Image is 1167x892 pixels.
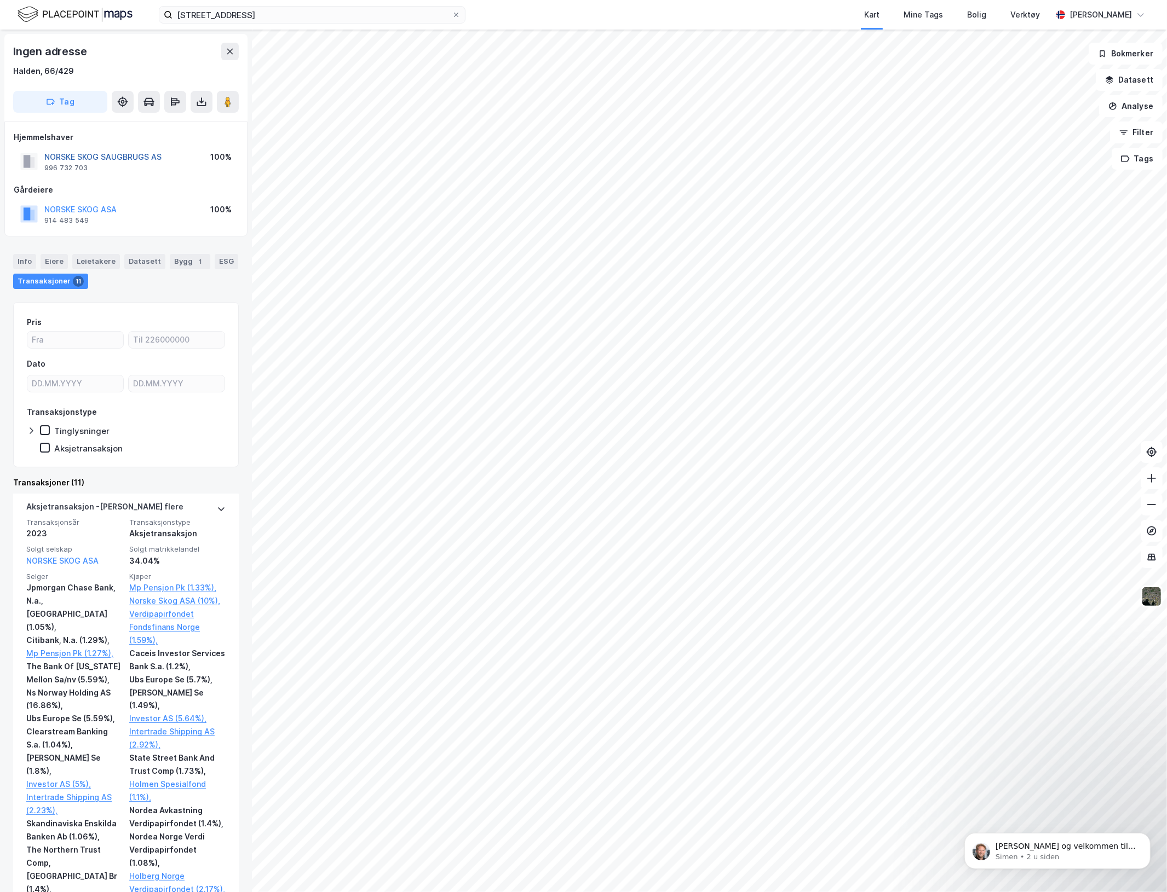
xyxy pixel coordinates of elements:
div: 1 [195,256,206,267]
div: Jpmorgan Chase Bank, N.a., [GEOGRAPHIC_DATA] (1.05%), [26,581,123,634]
span: Kjøper [129,572,226,581]
a: Investor AS (5.64%), [129,712,226,725]
div: Kart [864,8,879,21]
button: Analyse [1099,95,1163,117]
div: [PERSON_NAME] Se (1.49%), [129,686,226,713]
div: Ubs Europe Se (5.59%), [26,712,123,725]
div: Verktøy [1010,8,1040,21]
div: [PERSON_NAME] [1070,8,1132,21]
div: Bygg [170,254,210,269]
a: NORSKE SKOG ASA [26,556,99,565]
a: Holmen Spesialfond (1.1%), [129,778,226,804]
input: DD.MM.YYYY [129,375,225,392]
a: Intertrade Shipping AS (2.23%), [26,791,123,817]
div: Aksjetransaksjon - [PERSON_NAME] flere [26,500,183,518]
div: 11 [73,276,84,287]
div: Leietakere [72,254,120,269]
div: State Street Bank And Trust Comp (1.73%), [129,751,226,778]
a: Investor AS (5%), [26,778,123,791]
span: Transaksjonsår [26,518,123,527]
input: Søk på adresse, matrikkel, gårdeiere, leietakere eller personer [173,7,452,23]
input: Fra [27,332,123,348]
a: Intertrade Shipping AS (2.92%), [129,725,226,751]
span: Selger [26,572,123,581]
input: DD.MM.YYYY [27,375,123,392]
div: 914 483 549 [44,216,89,225]
a: Norske Skog ASA (10%), [129,594,226,607]
div: The Bank Of [US_STATE] Mellon Sa/nv (5.59%), [26,660,123,686]
div: 100% [210,150,232,164]
button: Bokmerker [1089,43,1163,65]
span: Solgt selskap [26,545,123,554]
div: 2023 [26,527,123,540]
button: Tags [1112,148,1163,170]
div: Datasett [124,254,165,269]
button: Tag [13,91,107,113]
div: Transaksjoner [13,274,88,289]
div: Info [13,254,36,269]
iframe: Intercom notifications melding [948,810,1167,887]
div: Citibank, N.a. (1.29%), [26,634,123,647]
div: Dato [27,357,45,370]
div: Nordea Avkastning Verdipapirfondet (1.4%), [129,804,226,830]
div: Nordea Norge Verdi Verdipapirfondet (1.08%), [129,830,226,870]
div: 996 732 703 [44,164,88,172]
div: Tinglysninger [54,426,110,436]
div: Transaksjonstype [27,406,97,419]
a: Verdipapirfondet Fondsfinans Norge (1.59%), [129,607,226,647]
div: Gårdeiere [14,183,238,196]
div: Pris [27,316,42,329]
div: Transaksjoner (11) [13,476,239,489]
span: Solgt matrikkelandel [129,545,226,554]
button: Datasett [1096,69,1163,91]
div: Ingen adresse [13,43,89,60]
div: [PERSON_NAME] Se (1.8%), [26,751,123,778]
div: Skandinaviska Enskilda Banken Ab (1.06%), [26,817,123,843]
div: Halden, 66/429 [13,65,74,78]
div: 100% [210,203,232,216]
span: Transaksjonstype [129,518,226,527]
input: Til 226000000 [129,332,225,348]
div: Clearstream Banking S.a. (1.04%), [26,725,123,751]
button: Filter [1110,121,1163,143]
div: ESG [215,254,238,269]
div: Eiere [41,254,68,269]
img: 9k= [1141,586,1162,607]
div: Ns Norway Holding AS (16.86%), [26,686,123,713]
a: Mp Pensjon Pk (1.27%), [26,647,123,660]
div: Mine Tags [904,8,943,21]
div: Hjemmelshaver [14,131,238,144]
img: logo.f888ab2527a4732fd821a326f86c7f29.svg [18,5,133,24]
div: Caceis Investor Services Bank S.a. (1.2%), [129,647,226,673]
a: Mp Pensjon Pk (1.33%), [129,581,226,594]
div: 34.04% [129,554,226,567]
div: Aksjetransaksjon [129,527,226,540]
div: Ubs Europe Se (5.7%), [129,673,226,686]
div: Bolig [967,8,986,21]
div: Aksjetransaksjon [54,443,123,454]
